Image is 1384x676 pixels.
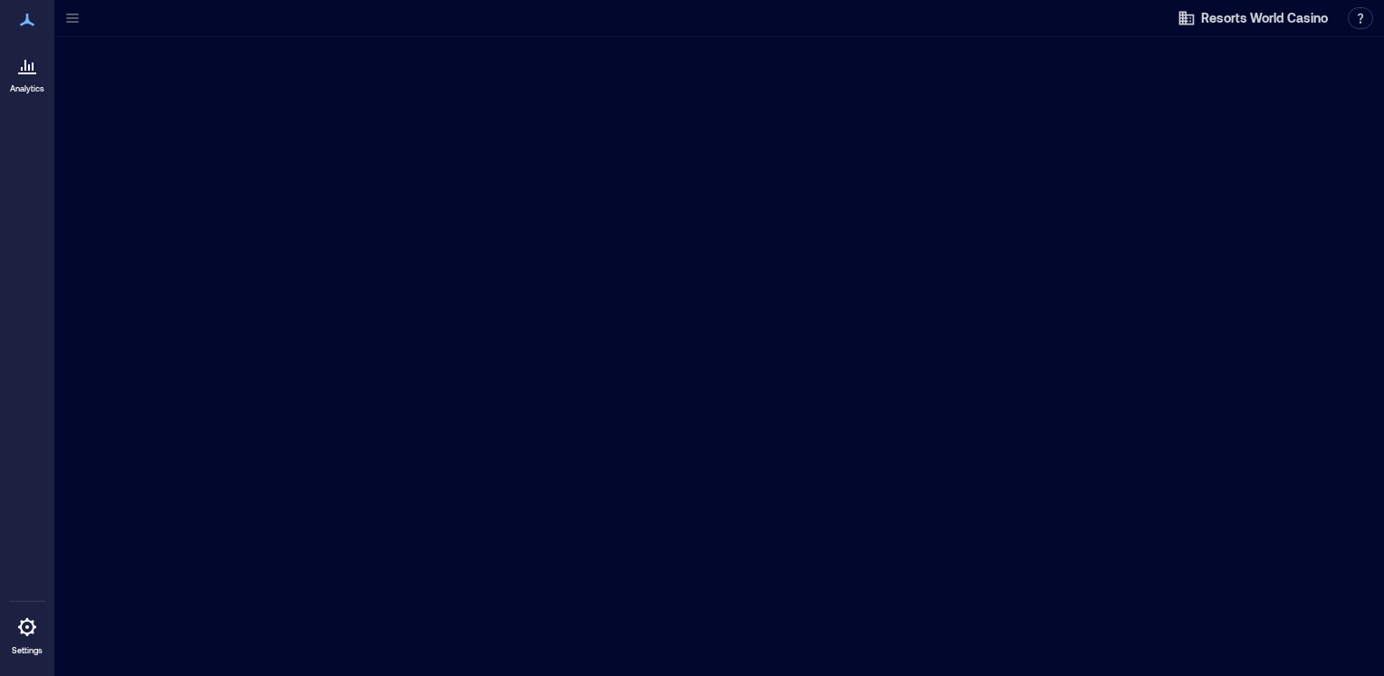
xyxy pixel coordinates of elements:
p: Analytics [10,83,44,94]
a: Settings [5,605,49,662]
span: Resorts World Casino [1201,9,1328,27]
p: Settings [12,645,43,656]
a: Analytics [5,43,50,100]
button: Resorts World Casino [1172,4,1333,33]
